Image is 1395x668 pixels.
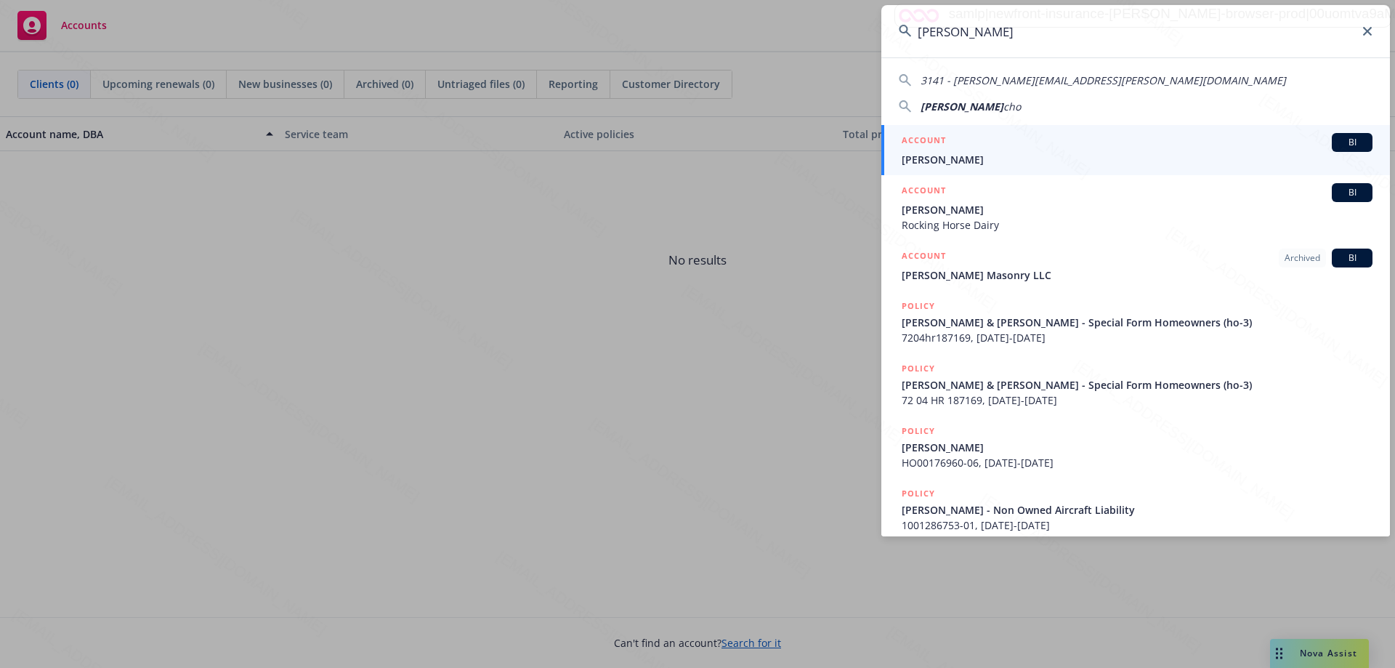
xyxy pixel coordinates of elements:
[1338,136,1367,149] span: BI
[902,299,935,313] h5: POLICY
[902,518,1372,533] span: 1001286753-01, [DATE]-[DATE]
[881,353,1390,416] a: POLICY[PERSON_NAME] & [PERSON_NAME] - Special Form Homeowners (ho-3)72 04 HR 187169, [DATE]-[DATE]
[881,416,1390,478] a: POLICY[PERSON_NAME]HO00176960-06, [DATE]-[DATE]
[902,152,1372,167] span: [PERSON_NAME]
[902,455,1372,470] span: HO00176960-06, [DATE]-[DATE]
[902,330,1372,345] span: 7204hr187169, [DATE]-[DATE]
[902,502,1372,518] span: [PERSON_NAME] - Non Owned Aircraft Liability
[881,291,1390,353] a: POLICY[PERSON_NAME] & [PERSON_NAME] - Special Form Homeowners (ho-3)7204hr187169, [DATE]-[DATE]
[881,175,1390,241] a: ACCOUNTBI[PERSON_NAME]Rocking Horse Dairy
[921,73,1286,87] span: 3141 - [PERSON_NAME][EMAIL_ADDRESS][PERSON_NAME][DOMAIN_NAME]
[902,217,1372,233] span: Rocking Horse Dairy
[1338,186,1367,199] span: BI
[902,377,1372,393] span: [PERSON_NAME] & [PERSON_NAME] - Special Form Homeowners (ho-3)
[1003,100,1021,113] span: cho
[881,241,1390,291] a: ACCOUNTArchivedBI[PERSON_NAME] Masonry LLC
[1338,251,1367,265] span: BI
[902,440,1372,455] span: [PERSON_NAME]
[881,125,1390,175] a: ACCOUNTBI[PERSON_NAME]
[902,133,946,150] h5: ACCOUNT
[902,249,946,266] h5: ACCOUNT
[921,100,1003,113] span: [PERSON_NAME]
[902,486,935,501] h5: POLICY
[902,315,1372,330] span: [PERSON_NAME] & [PERSON_NAME] - Special Form Homeowners (ho-3)
[902,267,1372,283] span: [PERSON_NAME] Masonry LLC
[1285,251,1320,265] span: Archived
[881,478,1390,541] a: POLICY[PERSON_NAME] - Non Owned Aircraft Liability1001286753-01, [DATE]-[DATE]
[902,202,1372,217] span: [PERSON_NAME]
[902,361,935,376] h5: POLICY
[881,5,1390,57] input: Search...
[902,183,946,201] h5: ACCOUNT
[902,393,1372,408] span: 72 04 HR 187169, [DATE]-[DATE]
[902,424,935,438] h5: POLICY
